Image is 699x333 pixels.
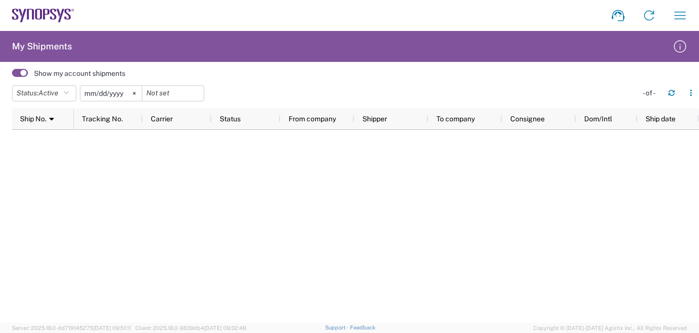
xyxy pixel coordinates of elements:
span: Dom/Intl [584,115,612,123]
a: Feedback [350,325,375,331]
span: Active [38,89,58,97]
span: Client: 2025.18.0-9839db4 [135,325,246,331]
h2: My Shipments [12,40,72,52]
span: Consignee [510,115,545,123]
a: Support [325,325,350,331]
span: Server: 2025.18.0-dd719145275 [12,325,131,331]
span: Shipper [362,115,387,123]
input: Not set [142,86,204,101]
span: To company [436,115,475,123]
span: Copyright © [DATE]-[DATE] Agistix Inc., All Rights Reserved [533,324,687,333]
input: Not set [80,86,142,101]
span: Ship date [646,115,676,123]
label: Show my account shipments [34,69,125,78]
div: - of - [643,88,660,97]
span: Status [220,115,241,123]
span: [DATE] 09:51:11 [93,325,131,331]
span: From company [289,115,336,123]
button: Status:Active [12,85,76,101]
span: [DATE] 09:32:48 [204,325,246,331]
span: Ship No. [20,115,46,123]
span: Carrier [151,115,173,123]
span: Tracking No. [82,115,123,123]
